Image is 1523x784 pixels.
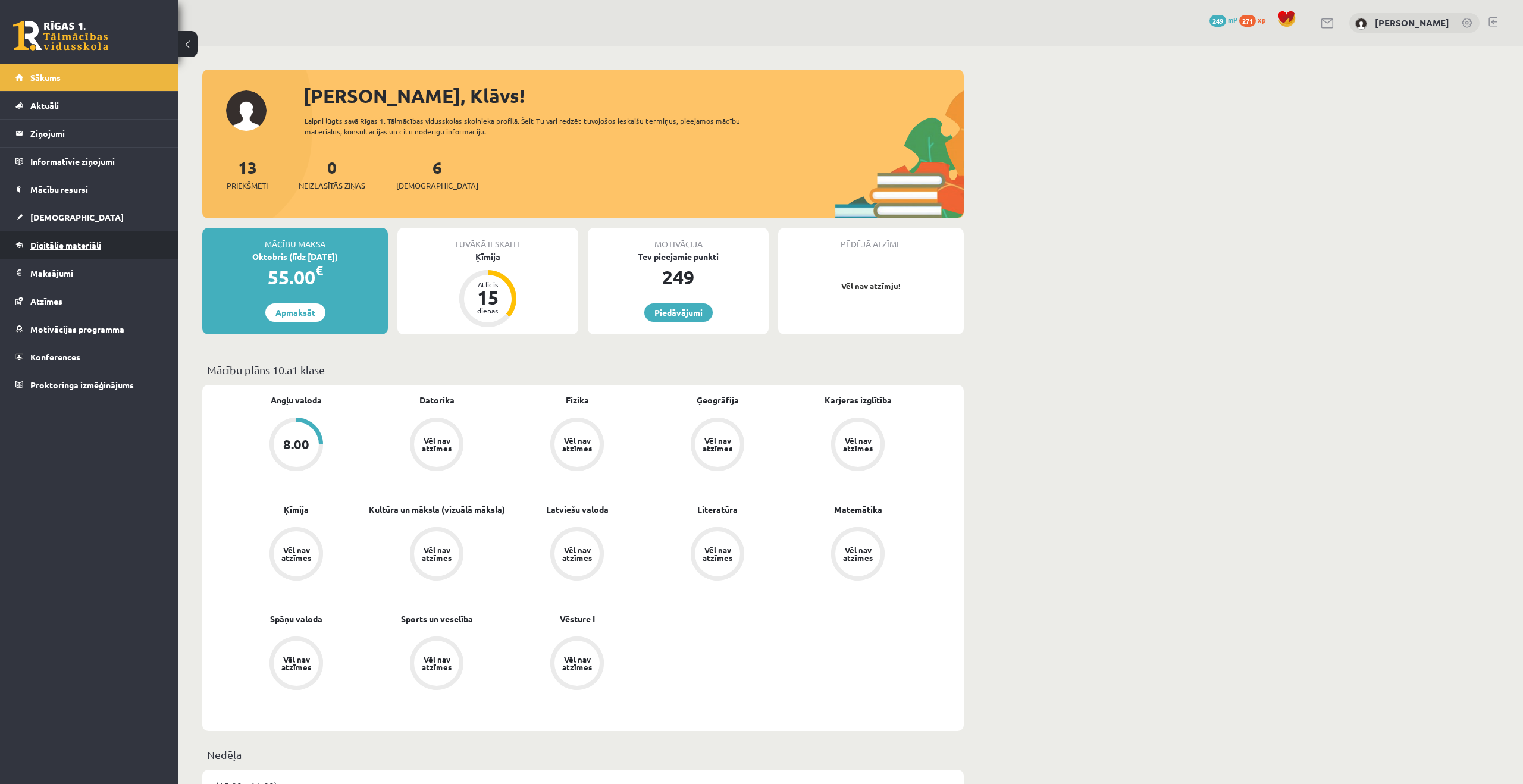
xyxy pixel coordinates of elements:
div: Mācību maksa [202,228,388,250]
a: Digitālie materiāli [15,231,164,259]
a: [DEMOGRAPHIC_DATA] [15,203,164,231]
a: Angļu valoda [271,394,322,406]
img: Klāvs Krūziņš [1355,18,1367,30]
a: Vēl nav atzīmes [226,527,366,583]
a: Vēsture I [560,613,595,625]
a: Vēl nav atzīmes [366,527,507,583]
span: Priekšmeti [227,180,268,192]
a: Vēl nav atzīmes [647,527,788,583]
a: Vēl nav atzīmes [507,418,647,473]
a: Vēl nav atzīmes [507,527,647,583]
div: 249 [588,263,769,291]
span: Sākums [30,72,61,83]
span: Konferences [30,352,80,362]
a: Ziņojumi [15,120,164,147]
span: Atzīmes [30,296,62,306]
a: Vēl nav atzīmes [366,418,507,473]
a: Sākums [15,64,164,91]
p: Vēl nav atzīmju! [784,280,958,292]
a: Sports un veselība [401,613,473,625]
a: Vēl nav atzīmes [226,636,366,692]
div: Vēl nav atzīmes [420,546,453,562]
span: Mācību resursi [30,184,88,195]
div: Tuvākā ieskaite [397,228,578,250]
a: 271 xp [1239,15,1271,24]
div: 55.00 [202,263,388,291]
span: Neizlasītās ziņas [299,180,365,192]
span: Digitālie materiāli [30,240,101,250]
a: Datorika [419,394,455,406]
div: Vēl nav atzīmes [280,546,313,562]
a: Ģeogrāfija [697,394,739,406]
span: 249 [1209,15,1226,27]
legend: Maksājumi [30,259,164,287]
div: 15 [470,288,506,307]
div: Oktobris (līdz [DATE]) [202,250,388,263]
span: € [315,262,323,279]
div: Vēl nav atzīmes [420,656,453,671]
a: 0Neizlasītās ziņas [299,156,365,192]
a: Motivācijas programma [15,315,164,343]
span: [DEMOGRAPHIC_DATA] [30,212,124,222]
a: 13Priekšmeti [227,156,268,192]
span: Proktoringa izmēģinājums [30,380,134,390]
div: Vēl nav atzīmes [560,546,594,562]
div: Atlicis [470,281,506,288]
a: Karjeras izglītība [825,394,892,406]
span: Aktuāli [30,100,59,111]
div: Vēl nav atzīmes [841,546,875,562]
span: Motivācijas programma [30,324,124,334]
span: [DEMOGRAPHIC_DATA] [396,180,478,192]
a: Piedāvājumi [644,303,713,322]
a: Fizika [566,394,589,406]
div: Vēl nav atzīmes [841,437,875,452]
a: 6[DEMOGRAPHIC_DATA] [396,156,478,192]
a: Vēl nav atzīmes [366,636,507,692]
a: Ķīmija [284,503,309,516]
p: Mācību plāns 10.a1 klase [207,362,959,378]
a: Latviešu valoda [546,503,609,516]
a: Mācību resursi [15,175,164,203]
div: 8.00 [283,438,309,451]
span: mP [1228,15,1237,24]
a: Vēl nav atzīmes [507,636,647,692]
div: Pēdējā atzīme [778,228,964,250]
div: Vēl nav atzīmes [560,437,594,452]
a: Rīgas 1. Tālmācības vidusskola [13,21,108,51]
a: Konferences [15,343,164,371]
p: Nedēļa [207,747,959,763]
a: Spāņu valoda [270,613,322,625]
div: Vēl nav atzīmes [701,546,734,562]
div: Vēl nav atzīmes [701,437,734,452]
a: 8.00 [226,418,366,473]
div: Motivācija [588,228,769,250]
span: 271 [1239,15,1256,27]
span: xp [1258,15,1265,24]
a: Maksājumi [15,259,164,287]
div: Tev pieejamie punkti [588,250,769,263]
a: Vēl nav atzīmes [647,418,788,473]
legend: Ziņojumi [30,120,164,147]
a: Atzīmes [15,287,164,315]
a: 249 mP [1209,15,1237,24]
a: Matemātika [834,503,882,516]
legend: Informatīvie ziņojumi [30,148,164,175]
a: Aktuāli [15,92,164,119]
div: dienas [470,307,506,314]
a: Literatūra [697,503,738,516]
div: Ķīmija [397,250,578,263]
div: Vēl nav atzīmes [420,437,453,452]
a: Informatīvie ziņojumi [15,148,164,175]
a: [PERSON_NAME] [1375,17,1449,29]
a: Ķīmija Atlicis 15 dienas [397,250,578,329]
div: [PERSON_NAME], Klāvs! [303,81,964,110]
a: Apmaksāt [265,303,325,322]
a: Kultūra un māksla (vizuālā māksla) [369,503,505,516]
div: Vēl nav atzīmes [560,656,594,671]
a: Vēl nav atzīmes [788,418,928,473]
div: Laipni lūgts savā Rīgas 1. Tālmācības vidusskolas skolnieka profilā. Šeit Tu vari redzēt tuvojošo... [305,115,761,137]
a: Proktoringa izmēģinājums [15,371,164,399]
a: Vēl nav atzīmes [788,527,928,583]
div: Vēl nav atzīmes [280,656,313,671]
